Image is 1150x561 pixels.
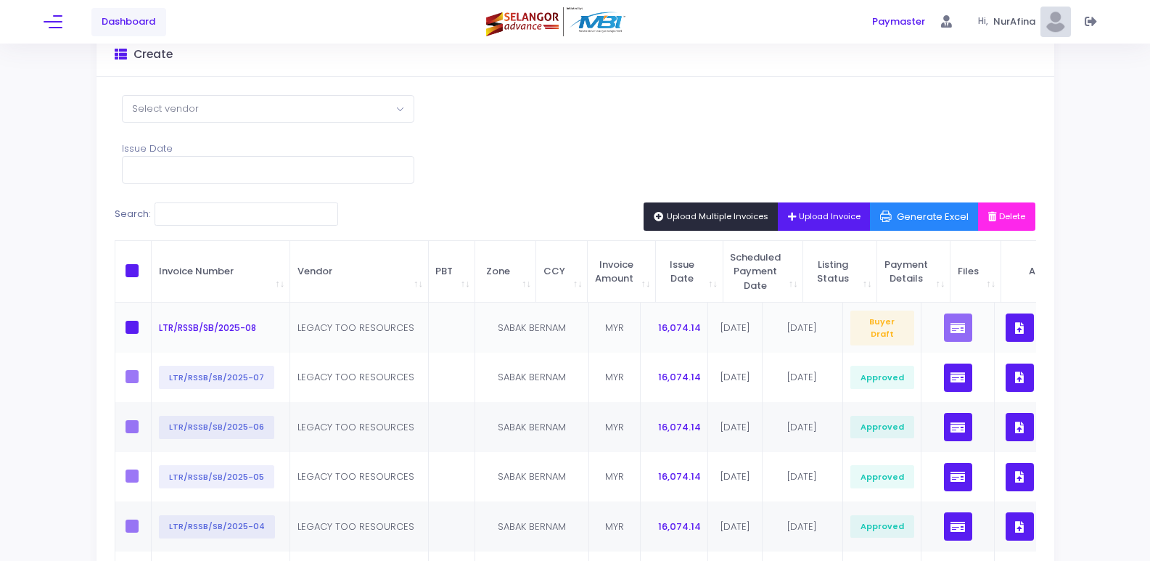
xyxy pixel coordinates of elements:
td: [DATE] [708,353,763,403]
span: Buyer Draft [850,311,914,345]
span: LEGACY TOO RESOURCES [297,470,414,483]
th: Listing Status: activate to sort column ascending [803,241,877,303]
span: Approved [850,515,914,539]
td: [DATE] [763,452,843,502]
span: LEGACY TOO RESOURCES [297,370,414,384]
span: Dashboard [102,15,155,29]
span: LEGACY TOO RESOURCES [297,420,414,434]
span: LTR/RSSB/SB/2025-08 [159,322,256,334]
td: MYR [589,501,641,552]
button: Generate Excel [870,202,979,230]
th: PBT: activate to sort column ascending [429,241,476,303]
button: Delete [978,202,1036,230]
span: Upload Invoice [788,210,861,222]
span: Select vendor [132,102,199,115]
span: Paymaster [872,15,925,29]
span: LEGACY TOO RESOURCES [297,321,414,335]
span: 16,074.14 [658,370,701,384]
span: Hi, [978,15,993,28]
td: [DATE] [763,402,843,452]
span: 16,074.14 [658,520,701,533]
span: Approved [850,416,914,439]
button: LTR/RSSB/SB/2025-04 [159,515,275,539]
button: Click to View, Upload, Download, and Delete Documents List [1006,364,1034,392]
label: Search: [115,202,339,226]
img: Logo [486,7,628,37]
th: Scheduled Payment Date: activate to sort column ascending [723,241,804,303]
th: Files: activate to sort column ascending [950,241,1001,303]
th: Vendor: activate to sort column ascending [290,241,429,303]
td: [DATE] [763,501,843,552]
td: SABAK BERNAM [475,353,589,403]
span: 16,074.14 [658,470,701,483]
td: SABAK BERNAM [475,452,589,502]
td: [DATE] [763,303,843,353]
td: [DATE] [708,501,763,552]
button: Click to View, Upload, Download, and Delete Documents List [1006,512,1034,541]
a: Dashboard [91,8,166,36]
td: MYR [589,402,641,452]
button: LTR/RSSB/SB/2025-05 [159,465,274,488]
td: [DATE] [708,303,763,353]
button: Click View Payments List [944,512,972,541]
span: Approved [850,366,914,389]
td: MYR [589,353,641,403]
span: LEGACY TOO RESOURCES [297,520,414,533]
button: Upload Invoice [778,202,871,230]
input: Search: [155,202,338,226]
button: Click to View, Upload, Download, and Delete Documents List [1006,463,1034,491]
th: Invoice Number: activate to sort column ascending [152,241,290,303]
td: SABAK BERNAM [475,501,589,552]
td: SABAK BERNAM [475,303,589,353]
td: MYR [589,452,641,502]
td: MYR [589,303,641,353]
span: 16,074.14 [658,420,701,434]
th: Zone: activate to sort column ascending [475,241,536,303]
th: Invoice Amount: activate to sort column ascending [588,241,656,303]
button: Upload Multiple Invoices [644,202,779,230]
span: Delete [988,210,1026,222]
button: Click to View, Upload, Download, and Delete Documents List [1006,314,1034,342]
h3: Create [134,48,173,62]
span: Upload Multiple Invoices [654,210,768,222]
span: Generate Excel [880,210,969,224]
td: [DATE] [763,353,843,403]
img: Pic [1040,7,1071,37]
td: [DATE] [708,402,763,452]
th: CCY: activate to sort column ascending [536,241,588,303]
button: Click to View, Upload, Download, and Delete Documents List [1006,413,1034,441]
span: NurAfina [993,15,1040,29]
button: LTR/RSSB/SB/2025-06 [159,416,274,439]
button: LTR/RSSB/SB/2025-07 [159,366,274,389]
button: Click View Payments List [944,364,972,392]
span: 16,074.14 [658,321,701,335]
td: SABAK BERNAM [475,402,589,452]
td: [DATE] [708,452,763,502]
span: Approved [850,465,914,488]
button: Click View Payments List [944,413,972,441]
th: Payment Details: activate to sort column ascending [877,241,950,303]
th: Action: activate to sort column ascending [1001,241,1103,303]
div: Issue Date [122,142,414,184]
th: Issue Date: activate to sort column ascending [656,241,723,303]
button: Click View Payments List [944,463,972,491]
